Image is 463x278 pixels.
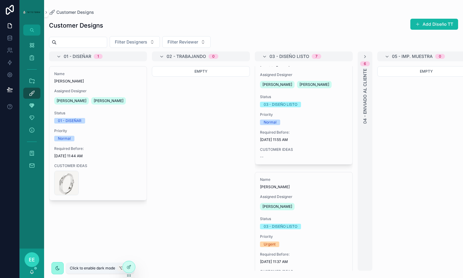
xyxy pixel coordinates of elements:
[49,9,94,15] a: Customer Designs
[260,130,348,135] span: Required Before:
[260,112,348,117] span: Priority
[260,185,348,189] span: [PERSON_NAME]
[260,269,348,274] span: CUSTOMER IDEAS
[269,53,309,59] span: 03 - DISEÑO LISTO
[58,118,81,124] div: 01 - DISEÑAR
[260,177,348,182] span: Name
[54,89,142,93] span: Assigned Designer
[410,19,458,30] button: Add Diseño TT
[115,39,147,45] span: Filter Designers
[260,194,348,199] span: Assigned Designer
[58,136,71,141] div: Normal
[23,11,40,14] img: App logo
[260,147,348,152] span: CUSTOMER IDEAS
[29,256,35,263] span: EE
[439,54,441,59] div: 0
[264,224,297,229] div: 03 - DISEÑO LISTO
[110,36,160,48] button: Select Button
[212,54,215,59] div: 0
[194,69,207,74] span: Empty
[57,98,86,103] span: [PERSON_NAME]
[262,82,292,87] span: [PERSON_NAME]
[392,53,433,59] span: 05 - IMP. MUESTRA
[315,54,318,59] div: 7
[162,36,211,48] button: Select Button
[54,128,142,133] span: Priority
[94,98,123,103] span: [PERSON_NAME]
[54,146,142,151] span: Required Before:
[260,259,348,264] span: [DATE] 11:37 AM
[49,66,147,200] a: Name[PERSON_NAME]Assigned Designer[PERSON_NAME][PERSON_NAME]Status01 - DISEÑARPriorityNormalRequi...
[97,54,99,59] div: 1
[168,39,198,45] span: Filter Reviewer
[260,94,348,99] span: Status
[118,266,123,271] span: ⌥
[54,111,142,116] span: Status
[255,50,353,165] a: Name[PERSON_NAME]Assigned Designer[PERSON_NAME][PERSON_NAME]Status03 - DISEÑO LISTOPriorityNormal...
[299,82,329,87] span: [PERSON_NAME]
[54,163,142,168] span: CUSTOMER IDEAS
[70,266,115,271] span: Click to enable dark mode
[56,9,94,15] span: Customer Designs
[264,242,276,247] div: Urgent
[49,21,103,30] h1: Customer Designs
[54,154,142,158] span: [DATE] 11:44 AM
[260,216,348,221] span: Status
[260,252,348,257] span: Required Before:
[260,72,348,77] span: Assigned Designer
[260,234,348,239] span: Priority
[20,36,44,179] div: scrollable content
[420,69,433,74] span: Empty
[54,79,142,84] span: [PERSON_NAME]
[262,204,292,209] span: [PERSON_NAME]
[260,137,348,142] span: [DATE] 11:55 AM
[64,53,91,59] span: 01 - DISEÑAR
[167,53,206,59] span: 02 - TRABAJANDO
[364,61,366,66] div: 6
[362,69,368,124] span: 04 - ENVIADO AL CLIENTE
[260,154,264,159] span: --
[264,102,297,107] div: 03 - DISEÑO LISTO
[264,120,277,125] div: Normal
[54,71,142,76] span: Name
